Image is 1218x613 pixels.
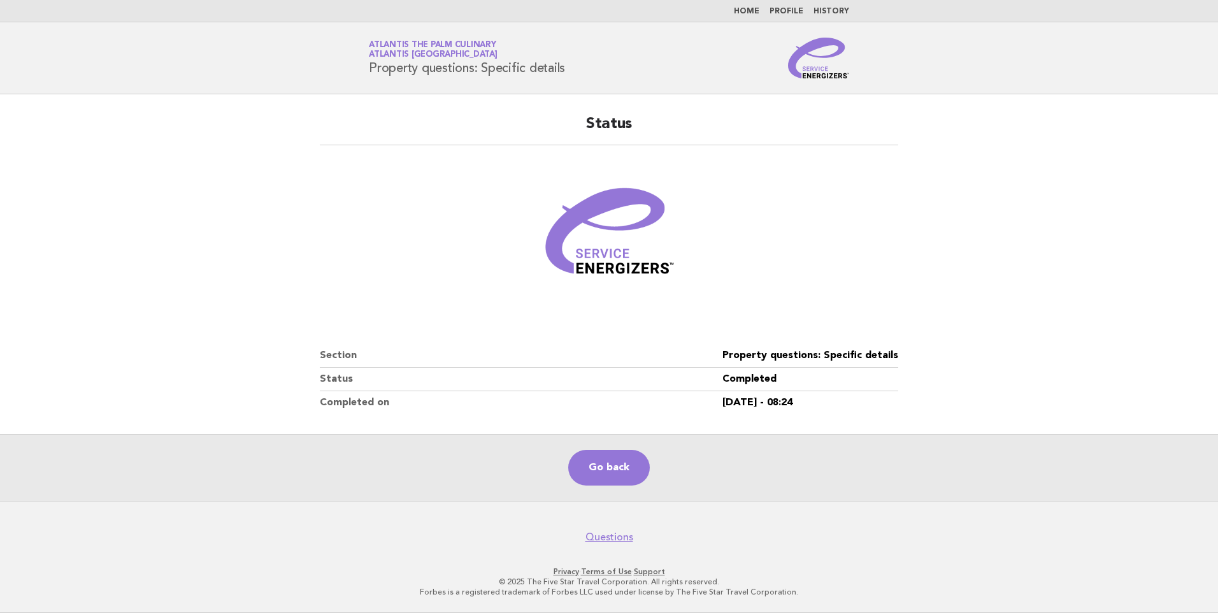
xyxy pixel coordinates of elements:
span: Atlantis [GEOGRAPHIC_DATA] [369,51,498,59]
h1: Property questions: Specific details [369,41,565,75]
a: Questions [585,531,633,544]
a: Terms of Use [581,567,632,576]
dd: Property questions: Specific details [722,344,898,368]
p: · · [219,566,999,577]
dd: Completed [722,368,898,391]
p: © 2025 The Five Star Travel Corporation. All rights reserved. [219,577,999,587]
h2: Status [320,114,898,145]
a: Atlantis The Palm CulinaryAtlantis [GEOGRAPHIC_DATA] [369,41,498,59]
a: Profile [770,8,803,15]
a: Go back [568,450,650,486]
dt: Section [320,344,722,368]
a: History [813,8,849,15]
a: Support [634,567,665,576]
a: Home [734,8,759,15]
dd: [DATE] - 08:24 [722,391,898,414]
a: Privacy [554,567,579,576]
dt: Status [320,368,722,391]
img: Verified [533,161,685,314]
dt: Completed on [320,391,722,414]
img: Service Energizers [788,38,849,78]
p: Forbes is a registered trademark of Forbes LLC used under license by The Five Star Travel Corpora... [219,587,999,597]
